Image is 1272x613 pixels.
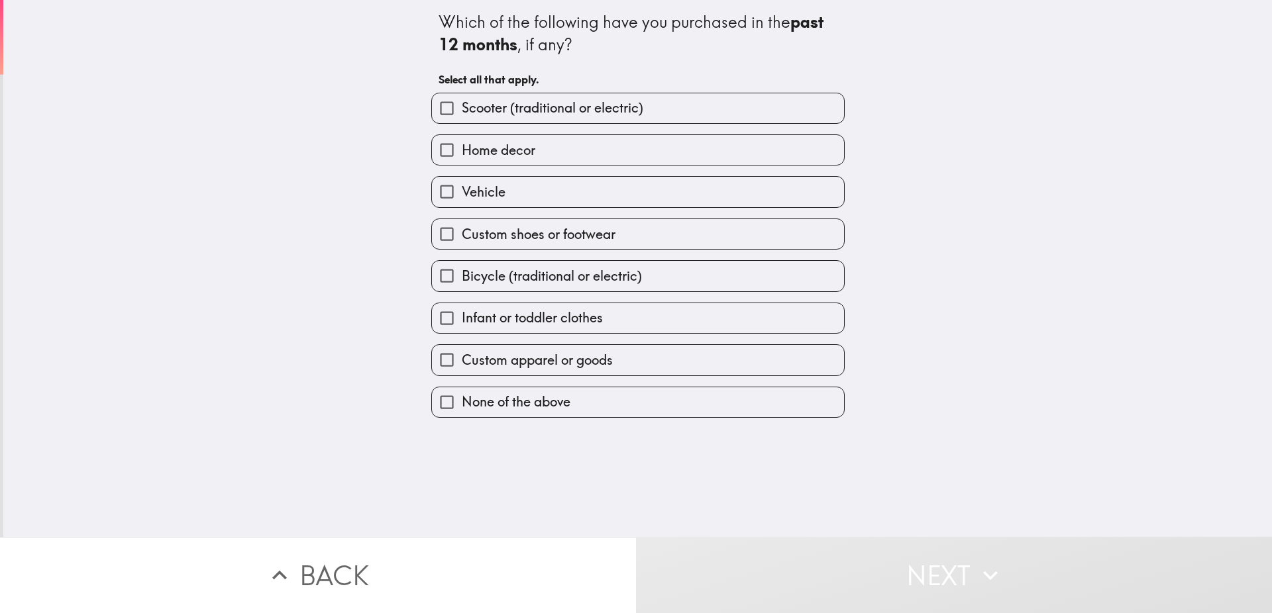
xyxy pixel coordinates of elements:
[462,141,535,160] span: Home decor
[432,345,844,375] button: Custom apparel or goods
[432,303,844,333] button: Infant or toddler clothes
[462,99,643,117] span: Scooter (traditional or electric)
[636,537,1272,613] button: Next
[462,351,613,369] span: Custom apparel or goods
[462,267,642,285] span: Bicycle (traditional or electric)
[432,261,844,291] button: Bicycle (traditional or electric)
[432,177,844,207] button: Vehicle
[432,387,844,417] button: None of the above
[432,135,844,165] button: Home decor
[432,93,844,123] button: Scooter (traditional or electric)
[462,225,615,244] span: Custom shoes or footwear
[462,183,505,201] span: Vehicle
[439,12,827,54] b: past 12 months
[462,393,570,411] span: None of the above
[439,11,837,56] div: Which of the following have you purchased in the , if any?
[432,219,844,249] button: Custom shoes or footwear
[462,308,603,327] span: Infant or toddler clothes
[439,72,837,87] h6: Select all that apply.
